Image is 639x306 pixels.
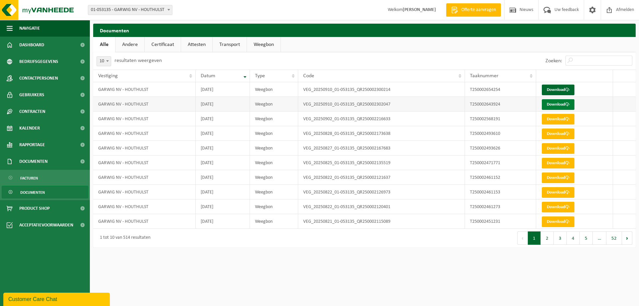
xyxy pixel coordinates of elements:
button: Next [622,231,632,245]
td: T250002493610 [465,126,536,141]
td: [DATE] [196,82,250,97]
h2: Documenten [93,24,636,37]
td: Weegbon [250,126,298,141]
a: Alle [93,37,115,52]
td: [DATE] [196,141,250,155]
td: GARWIG NV - HOUTHULST [93,82,196,97]
td: VEG_20250825_01-053135_QR250002135519 [298,155,465,170]
span: Contactpersonen [19,70,58,87]
td: VEG_20250910_01-053135_QR250002302047 [298,97,465,112]
td: VEG_20250827_01-053135_QR250002167683 [298,141,465,155]
strong: [PERSON_NAME] [403,7,436,12]
td: Weegbon [250,214,298,229]
label: resultaten weergeven [114,58,162,63]
td: [DATE] [196,199,250,214]
td: GARWIG NV - HOUTHULST [93,170,196,185]
span: 01-053135 - GARWIG NV - HOUTHULST [88,5,172,15]
td: Weegbon [250,199,298,214]
td: Weegbon [250,185,298,199]
span: Datum [201,73,215,79]
td: [DATE] [196,185,250,199]
td: GARWIG NV - HOUTHULST [93,112,196,126]
td: T250002461153 [465,185,536,199]
span: Bedrijfsgegevens [19,53,58,70]
td: [DATE] [196,126,250,141]
span: Navigatie [19,20,40,37]
a: Download [542,202,574,212]
td: Weegbon [250,82,298,97]
span: … [593,231,606,245]
span: Code [303,73,314,79]
td: VEG_20250822_01-053135_QR250002126973 [298,185,465,199]
a: Weegbon [247,37,281,52]
td: VEG_20250821_01-053135_QR250002115089 [298,214,465,229]
td: T250002451231 [465,214,536,229]
td: T250002568191 [465,112,536,126]
span: Offerte aanvragen [460,7,498,13]
td: GARWIG NV - HOUTHULST [93,199,196,214]
a: Download [542,158,574,168]
a: Download [542,99,574,110]
td: VEG_20250910_01-053135_QR250002300214 [298,82,465,97]
td: [DATE] [196,155,250,170]
span: Type [255,73,265,79]
span: Kalender [19,120,40,137]
span: Acceptatievoorwaarden [19,217,73,233]
span: Documenten [19,153,48,170]
span: 10 [97,57,111,66]
span: Facturen [20,172,38,184]
span: Taaknummer [470,73,499,79]
td: [DATE] [196,170,250,185]
a: Documenten [2,186,88,198]
td: Weegbon [250,112,298,126]
td: GARWIG NV - HOUTHULST [93,141,196,155]
a: Download [542,114,574,125]
td: GARWIG NV - HOUTHULST [93,214,196,229]
a: Download [542,143,574,154]
td: Weegbon [250,97,298,112]
td: [DATE] [196,112,250,126]
iframe: chat widget [3,291,111,306]
button: 52 [606,231,622,245]
span: Dashboard [19,37,44,53]
span: 01-053135 - GARWIG NV - HOUTHULST [88,5,172,15]
td: Weegbon [250,155,298,170]
span: Rapportage [19,137,45,153]
td: T250002654254 [465,82,536,97]
span: 10 [97,56,111,66]
button: 5 [580,231,593,245]
td: T250002461152 [465,170,536,185]
td: [DATE] [196,97,250,112]
td: Weegbon [250,141,298,155]
td: GARWIG NV - HOUTHULST [93,97,196,112]
td: GARWIG NV - HOUTHULST [93,126,196,141]
td: VEG_20250828_01-053135_QR250002173638 [298,126,465,141]
td: GARWIG NV - HOUTHULST [93,155,196,170]
a: Download [542,216,574,227]
label: Zoeken: [545,58,562,64]
span: Contracten [19,103,45,120]
button: 3 [554,231,567,245]
td: [DATE] [196,214,250,229]
span: Documenten [20,186,45,199]
a: Download [542,129,574,139]
td: T250002493626 [465,141,536,155]
button: 2 [541,231,554,245]
a: Attesten [181,37,212,52]
a: Download [542,172,574,183]
a: Download [542,187,574,198]
td: VEG_20250822_01-053135_QR250002121637 [298,170,465,185]
button: Previous [517,231,528,245]
span: Product Shop [19,200,50,217]
a: Andere [115,37,144,52]
a: Offerte aanvragen [446,3,501,17]
td: T250002471771 [465,155,536,170]
span: Gebruikers [19,87,44,103]
td: Weegbon [250,170,298,185]
a: Certificaat [145,37,181,52]
div: 1 tot 10 van 514 resultaten [97,232,150,244]
a: Facturen [2,171,88,184]
a: Transport [213,37,247,52]
button: 1 [528,231,541,245]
